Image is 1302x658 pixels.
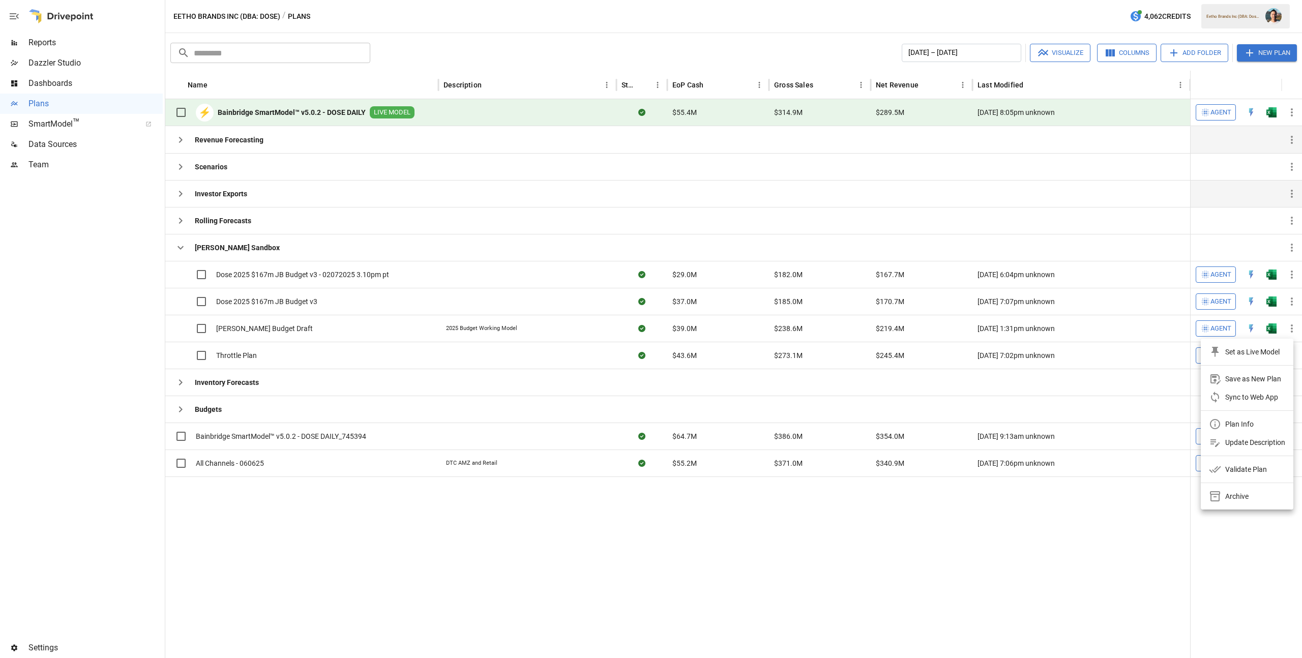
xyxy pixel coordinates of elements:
[1225,463,1267,475] div: Validate Plan
[1225,346,1280,358] div: Set as Live Model
[1225,373,1281,385] div: Save as New Plan
[1225,436,1285,448] div: Update Description
[1225,391,1278,403] div: Sync to Web App
[1225,490,1249,502] div: Archive
[1225,418,1254,430] div: Plan Info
